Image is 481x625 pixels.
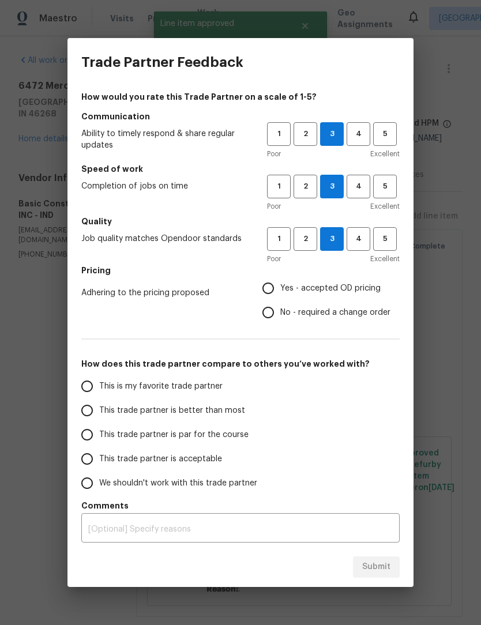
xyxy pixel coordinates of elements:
[81,128,249,151] span: Ability to timely respond & share regular updates
[267,253,281,265] span: Poor
[267,148,281,160] span: Poor
[267,201,281,212] span: Poor
[81,358,400,370] h5: How does this trade partner compare to others you’ve worked with?
[99,477,257,490] span: We shouldn't work with this trade partner
[320,227,344,251] button: 3
[268,232,290,246] span: 1
[370,148,400,160] span: Excellent
[99,405,245,417] span: This trade partner is better than most
[295,180,316,193] span: 2
[81,216,400,227] h5: Quality
[374,232,396,246] span: 5
[348,180,369,193] span: 4
[99,381,223,393] span: This is my favorite trade partner
[320,122,344,146] button: 3
[373,175,397,198] button: 5
[81,233,249,244] span: Job quality matches Opendoor standards
[81,91,400,103] h4: How would you rate this Trade Partner on a scale of 1-5?
[321,127,343,141] span: 3
[347,122,370,146] button: 4
[295,232,316,246] span: 2
[321,232,343,246] span: 3
[81,111,400,122] h5: Communication
[99,453,222,465] span: This trade partner is acceptable
[81,265,400,276] h5: Pricing
[347,175,370,198] button: 4
[294,175,317,198] button: 2
[81,374,400,495] div: How does this trade partner compare to others you’ve worked with?
[267,122,291,146] button: 1
[320,175,344,198] button: 3
[99,429,249,441] span: This trade partner is par for the course
[348,232,369,246] span: 4
[347,227,370,251] button: 4
[280,307,390,319] span: No - required a change order
[295,127,316,141] span: 2
[81,54,243,70] h3: Trade Partner Feedback
[268,180,290,193] span: 1
[81,500,400,511] h5: Comments
[370,253,400,265] span: Excellent
[321,180,343,193] span: 3
[374,180,396,193] span: 5
[267,227,291,251] button: 1
[262,276,400,325] div: Pricing
[268,127,290,141] span: 1
[373,227,397,251] button: 5
[280,283,381,295] span: Yes - accepted OD pricing
[294,227,317,251] button: 2
[348,127,369,141] span: 4
[294,122,317,146] button: 2
[373,122,397,146] button: 5
[370,201,400,212] span: Excellent
[81,163,400,175] h5: Speed of work
[81,180,249,192] span: Completion of jobs on time
[374,127,396,141] span: 5
[81,287,244,299] span: Adhering to the pricing proposed
[267,175,291,198] button: 1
